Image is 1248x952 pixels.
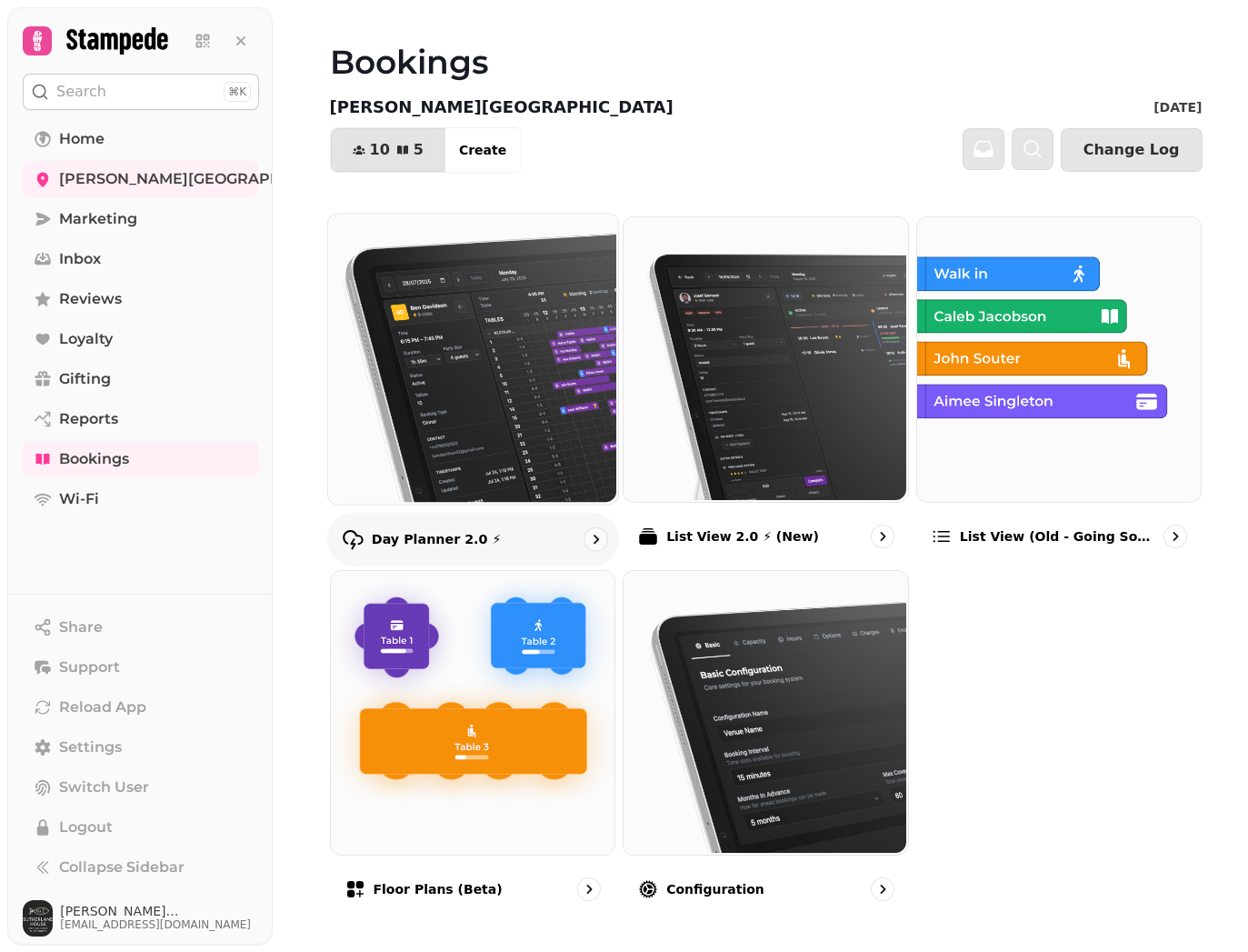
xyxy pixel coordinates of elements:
a: Wi-Fi [23,481,259,517]
span: Support [59,656,120,678]
svg: go to [580,880,598,898]
span: Marketing [59,208,137,230]
span: Inbox [59,248,101,270]
button: Switch User [23,769,259,806]
span: Create [459,144,506,156]
span: 5 [414,143,424,157]
span: Collapse Sidebar [59,857,185,878]
span: [PERSON_NAME][GEOGRAPHIC_DATA] [60,905,259,917]
a: Marketing [23,201,259,237]
a: Reviews [23,281,259,317]
span: Change Log [1083,143,1180,157]
a: List view (Old - going soon)List view (Old - going soon) [916,216,1203,563]
p: [DATE] [1153,98,1202,116]
img: List View 2.0 ⚡ (New) [622,215,906,500]
button: Search⌘K [23,74,259,110]
span: Reload App [59,696,146,718]
button: Collapse Sidebar [23,849,259,886]
p: Floor Plans (beta) [374,880,503,898]
svg: go to [874,527,892,546]
span: Gifting [59,368,111,390]
span: [PERSON_NAME][GEOGRAPHIC_DATA] [59,168,350,190]
svg: go to [586,530,604,548]
svg: go to [874,880,892,898]
span: 10 [370,143,390,157]
a: Bookings [23,441,259,477]
span: Loyalty [59,328,113,350]
svg: go to [1166,527,1184,546]
p: [PERSON_NAME][GEOGRAPHIC_DATA] [330,95,674,120]
a: Inbox [23,241,259,277]
span: Bookings [59,448,129,470]
a: Floor Plans (beta)Floor Plans (beta) [330,570,616,917]
p: Configuration [666,880,764,898]
p: List view (Old - going soon) [960,527,1157,546]
span: Share [59,616,103,638]
a: Reports [23,401,259,437]
button: Create [444,128,521,172]
button: User avatar[PERSON_NAME][GEOGRAPHIC_DATA][EMAIL_ADDRESS][DOMAIN_NAME] [23,900,259,937]
span: Wi-Fi [59,488,99,510]
a: Day Planner 2.0 ⚡Day Planner 2.0 ⚡ [326,213,618,566]
button: Share [23,609,259,646]
span: Reviews [59,288,122,310]
img: Configuration [622,569,906,854]
a: List View 2.0 ⚡ (New)List View 2.0 ⚡ (New) [623,216,909,563]
a: Gifting [23,361,259,397]
img: User avatar [23,900,53,937]
button: 105 [331,128,445,172]
img: List view (Old - going soon) [915,215,1200,500]
button: Reload App [23,689,259,726]
span: [EMAIL_ADDRESS][DOMAIN_NAME] [60,917,259,932]
a: Settings [23,729,259,766]
img: Day Planner 2.0 ⚡ [325,212,615,502]
button: Change Log [1061,128,1203,172]
span: Reports [59,408,118,430]
p: Search [56,81,106,103]
span: Home [59,128,105,150]
span: Settings [59,737,122,758]
div: ⌘K [224,82,251,102]
p: List View 2.0 ⚡ (New) [666,527,819,546]
a: [PERSON_NAME][GEOGRAPHIC_DATA] [23,161,259,197]
a: Home [23,121,259,157]
p: Day Planner 2.0 ⚡ [371,530,501,548]
a: Loyalty [23,321,259,357]
span: Logout [59,817,113,838]
img: Floor Plans (beta) [329,569,614,854]
span: Switch User [59,777,149,798]
button: Logout [23,809,259,846]
button: Support [23,649,259,686]
a: ConfigurationConfiguration [623,570,909,917]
